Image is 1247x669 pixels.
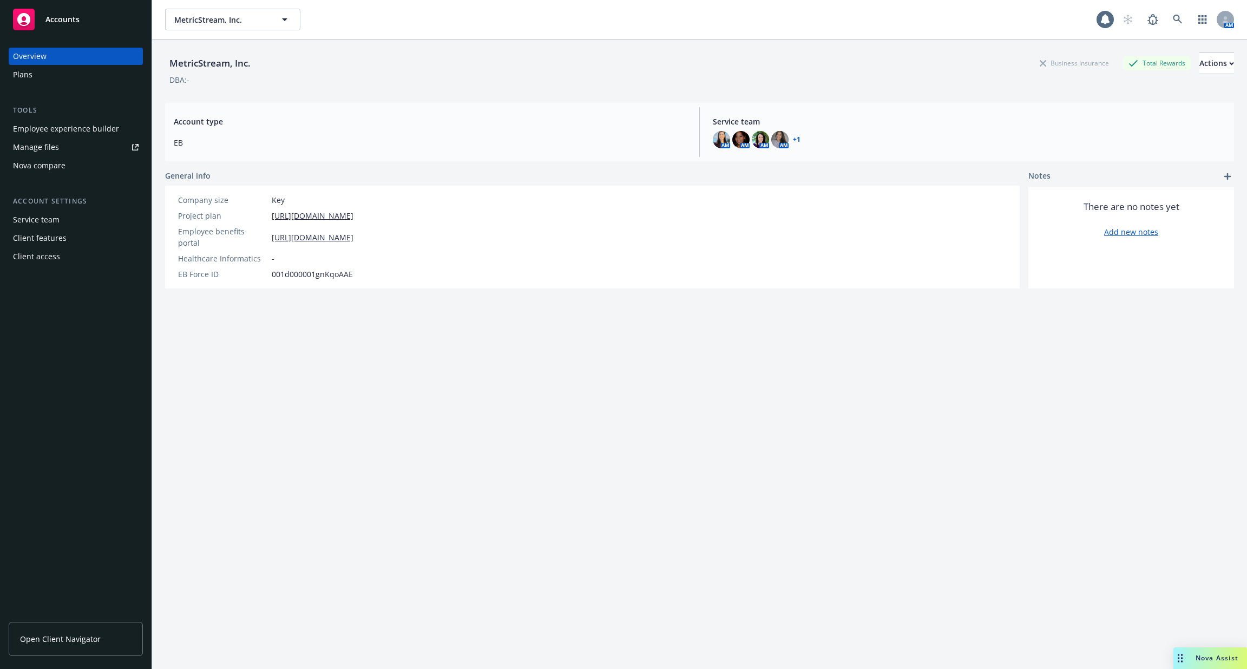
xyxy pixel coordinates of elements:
[165,9,300,30] button: MetricStream, Inc.
[9,157,143,174] a: Nova compare
[13,120,119,137] div: Employee experience builder
[9,229,143,247] a: Client features
[13,48,47,65] div: Overview
[174,116,686,127] span: Account type
[165,56,255,70] div: MetricStream, Inc.
[1117,9,1139,30] a: Start snowing
[9,120,143,137] a: Employee experience builder
[178,226,267,248] div: Employee benefits portal
[272,194,285,206] span: Key
[45,15,80,24] span: Accounts
[1084,200,1179,213] span: There are no notes yet
[13,157,65,174] div: Nova compare
[9,48,143,65] a: Overview
[9,105,143,116] div: Tools
[752,131,769,148] img: photo
[272,268,353,280] span: 001d000001gnKqoAAE
[1123,56,1191,70] div: Total Rewards
[1199,53,1234,74] button: Actions
[169,74,189,86] div: DBA: -
[165,170,211,181] span: General info
[178,194,267,206] div: Company size
[9,211,143,228] a: Service team
[1192,9,1213,30] a: Switch app
[9,4,143,35] a: Accounts
[178,253,267,264] div: Healthcare Informatics
[178,268,267,280] div: EB Force ID
[1173,647,1187,669] div: Drag to move
[13,211,60,228] div: Service team
[272,253,274,264] span: -
[9,66,143,83] a: Plans
[13,139,59,156] div: Manage files
[13,66,32,83] div: Plans
[1199,53,1234,74] div: Actions
[272,232,353,243] a: [URL][DOMAIN_NAME]
[1221,170,1234,183] a: add
[1196,653,1238,663] span: Nova Assist
[13,229,67,247] div: Client features
[174,137,686,148] span: EB
[1167,9,1189,30] a: Search
[9,139,143,156] a: Manage files
[793,136,800,143] a: +1
[178,210,267,221] div: Project plan
[20,633,101,645] span: Open Client Navigator
[1173,647,1247,669] button: Nova Assist
[1034,56,1114,70] div: Business Insurance
[713,131,730,148] img: photo
[13,248,60,265] div: Client access
[732,131,750,148] img: photo
[9,196,143,207] div: Account settings
[771,131,789,148] img: photo
[1104,226,1158,238] a: Add new notes
[1142,9,1164,30] a: Report a Bug
[1028,170,1051,183] span: Notes
[174,14,268,25] span: MetricStream, Inc.
[713,116,1225,127] span: Service team
[272,210,353,221] a: [URL][DOMAIN_NAME]
[9,248,143,265] a: Client access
